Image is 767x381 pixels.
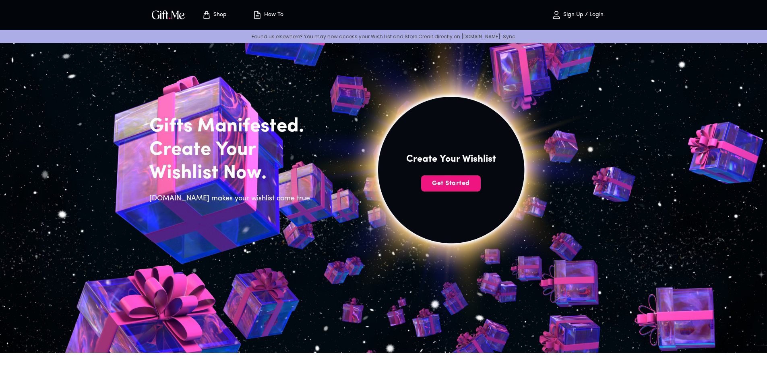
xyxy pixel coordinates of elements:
[211,12,227,19] p: Shop
[149,193,317,204] h6: [DOMAIN_NAME] makes your wishlist come true.
[538,2,618,28] button: Sign Up / Login
[149,10,187,20] button: GiftMe Logo
[270,7,632,351] img: hero_sun.png
[262,12,283,19] p: How To
[252,10,262,20] img: how-to.svg
[406,153,496,166] h4: Create Your Wishlist
[503,33,515,40] a: Sync
[421,175,481,192] button: Get Started
[6,33,761,40] p: Found us elsewhere? You may now access your Wish List and Store Credit directly on [DOMAIN_NAME]!
[149,162,317,185] h2: Wishlist Now.
[561,12,604,19] p: Sign Up / Login
[150,9,186,21] img: GiftMe Logo
[421,179,481,188] span: Get Started
[149,115,317,138] h2: Gifts Manifested.
[246,2,290,28] button: How To
[192,2,236,28] button: Store page
[149,138,317,162] h2: Create Your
